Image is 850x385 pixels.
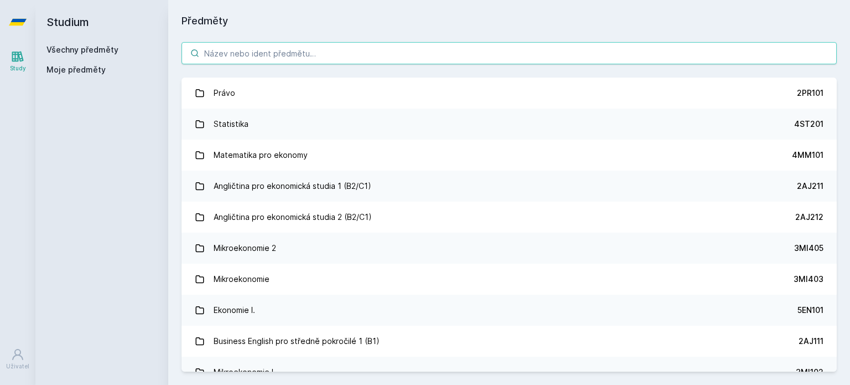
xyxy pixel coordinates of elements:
input: Název nebo ident předmětu… [182,42,837,64]
div: 4ST201 [794,119,823,130]
div: Matematika pro ekonomy [214,144,308,166]
div: 2AJ111 [799,336,823,347]
div: Mikroekonomie [214,268,269,290]
span: Moje předměty [46,64,106,75]
a: Všechny předměty [46,45,118,54]
div: Angličtina pro ekonomická studia 2 (B2/C1) [214,206,372,228]
div: Study [10,64,26,73]
div: 2AJ212 [795,212,823,223]
a: Angličtina pro ekonomická studia 2 (B2/C1) 2AJ212 [182,202,837,233]
a: Angličtina pro ekonomická studia 1 (B2/C1) 2AJ211 [182,171,837,202]
div: Statistika [214,113,248,135]
div: 3MI405 [794,243,823,254]
div: 2AJ211 [797,181,823,192]
div: Business English pro středně pokročilé 1 (B1) [214,330,380,352]
div: 3MI403 [794,274,823,285]
h1: Předměty [182,13,837,29]
a: Mikroekonomie 2 3MI405 [182,233,837,264]
a: Právo 2PR101 [182,78,837,109]
a: Statistika 4ST201 [182,109,837,140]
div: Mikroekonomie 2 [214,237,276,259]
a: Mikroekonomie 3MI403 [182,264,837,295]
div: 3MI102 [796,367,823,378]
div: Mikroekonomie I [214,361,273,383]
a: Business English pro středně pokročilé 1 (B1) 2AJ111 [182,326,837,357]
div: Právo [214,82,235,104]
div: 2PR101 [797,88,823,99]
a: Uživatel [2,342,33,376]
div: 5EN101 [797,305,823,316]
a: Matematika pro ekonomy 4MM101 [182,140,837,171]
a: Study [2,44,33,78]
div: Ekonomie I. [214,299,255,321]
a: Ekonomie I. 5EN101 [182,295,837,326]
div: Uživatel [6,362,29,371]
div: Angličtina pro ekonomická studia 1 (B2/C1) [214,175,371,197]
div: 4MM101 [792,150,823,161]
